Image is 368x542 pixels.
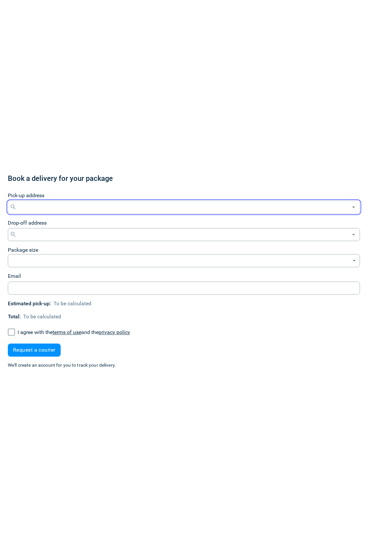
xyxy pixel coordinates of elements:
button: Open [350,231,358,239]
button: Open [350,203,358,211]
p: We'll create an account for you to track your delivery. [8,362,116,369]
label: Email [8,273,21,280]
span: Estimated pick-up: [8,301,51,307]
span: To be calculated [23,314,61,320]
a: privacy policy [99,329,130,336]
a: terms of use [53,329,81,336]
div: Select a size [8,254,360,267]
span: I agree with the and the [18,329,130,336]
span: Request a courier [13,348,55,353]
button: Request a courier [8,344,61,357]
span: Total: [8,314,21,320]
span: Package size [8,247,38,253]
h2: Book a delivery for your package [8,173,360,184]
span: Drop-off address [8,220,47,226]
span: To be calculated [54,301,91,307]
span: Pick-up address [8,192,44,199]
